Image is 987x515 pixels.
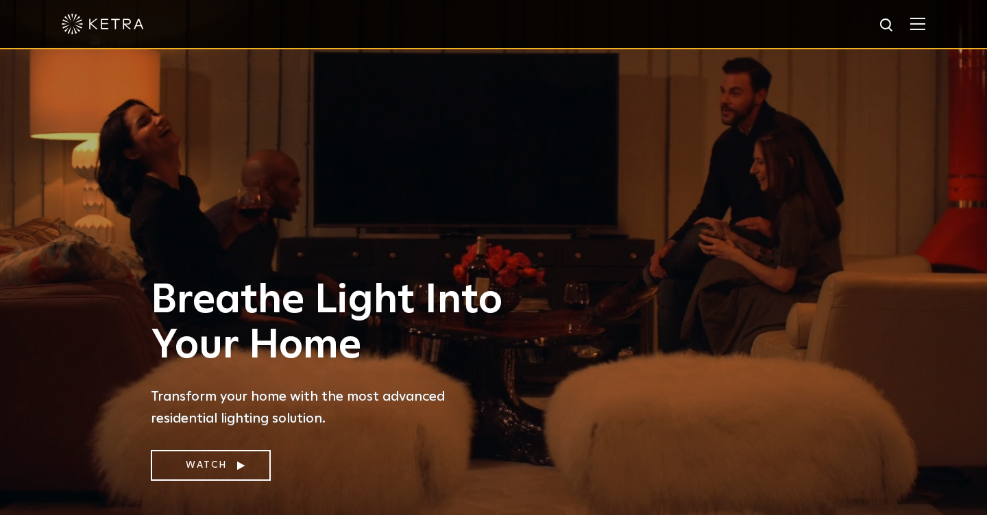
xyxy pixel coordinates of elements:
[151,278,514,368] h1: Breathe Light Into Your Home
[62,14,144,34] img: ketra-logo-2019-white
[151,450,271,481] a: Watch
[151,386,514,429] p: Transform your home with the most advanced residential lighting solution.
[879,17,896,34] img: search icon
[910,17,925,30] img: Hamburger%20Nav.svg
